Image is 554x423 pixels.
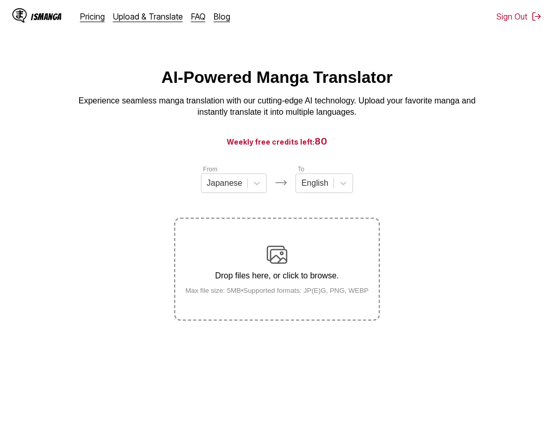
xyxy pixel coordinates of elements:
label: To [298,166,304,173]
a: Upload & Translate [113,11,183,22]
a: FAQ [191,11,206,22]
p: Drop files here, or click to browse. [177,271,377,280]
a: IsManga LogoIsManga [12,8,80,25]
h1: AI-Powered Manga Translator [161,68,393,87]
a: Blog [214,11,230,22]
img: IsManga Logo [12,8,27,23]
button: Sign Out [496,11,542,22]
p: Experience seamless manga translation with our cutting-edge AI technology. Upload your favorite m... [71,95,483,118]
div: IsManga [31,12,62,22]
span: 80 [315,136,327,147]
a: Pricing [80,11,105,22]
img: Sign out [531,11,542,22]
img: Languages icon [275,177,287,189]
small: Max file size: 5MB • Supported formats: JP(E)G, PNG, WEBP [177,287,377,294]
h3: Weekly free credits left: [25,135,529,148]
label: From [203,166,217,173]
